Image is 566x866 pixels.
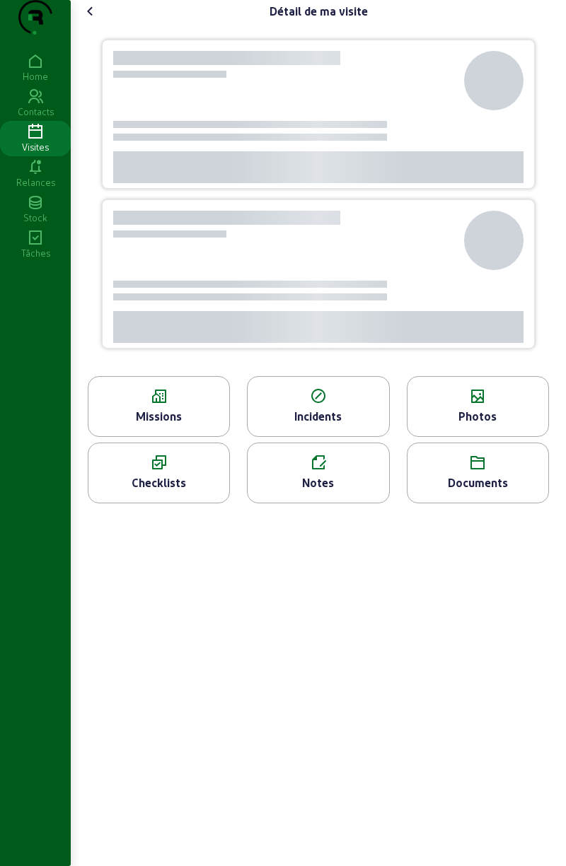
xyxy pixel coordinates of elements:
div: Checklists [88,474,229,491]
div: Incidents [248,408,388,425]
div: Détail de ma visite [270,3,368,20]
div: Notes [248,474,388,491]
div: Missions [88,408,229,425]
div: Documents [408,474,548,491]
div: Photos [408,408,548,425]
